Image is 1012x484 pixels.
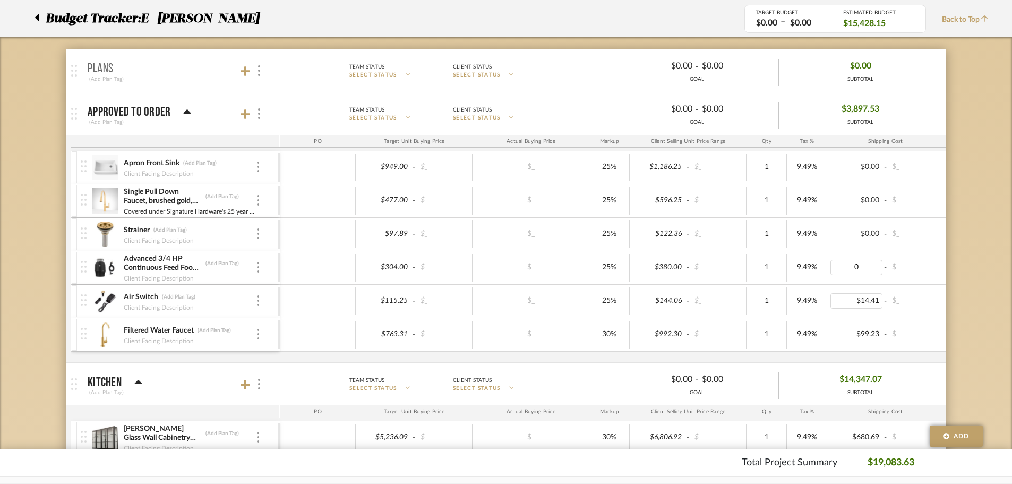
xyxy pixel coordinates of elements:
div: Client Facing Description [123,336,194,346]
div: Client Status [453,62,492,72]
div: Client Status [453,105,492,115]
img: 3dots-v.svg [257,195,259,206]
div: Tax % [787,135,827,148]
div: 9.49% [790,193,824,208]
span: - [882,262,889,273]
span: $14,347.07 [839,371,882,388]
p: E- [PERSON_NAME] [141,9,264,28]
img: vertical-grip.svg [81,194,87,206]
div: (Add Plan Tag) [88,74,125,84]
div: (Add Plan Tag) [88,388,125,397]
div: $0.00 [699,58,770,74]
div: Client Facing Description [123,273,194,284]
img: 3dots-v.svg [257,432,259,443]
img: 3dots-v.svg [258,65,260,76]
div: Apron Front Sink [123,158,180,168]
div: Team Status [349,376,384,385]
div: 1 [750,293,783,309]
div: (Add Plan Tag) [197,327,231,334]
div: Ship. Markup % [944,135,996,148]
div: 1 [750,260,783,275]
div: SUBTOTAL [839,389,882,397]
p: $19,083.63 [868,456,914,470]
div: 25% [593,193,626,208]
img: vertical-grip.svg [81,294,87,306]
div: $6,806.92 [633,430,685,445]
div: Covered under Signature Hardware's 25 year limited warranty Faucet body constructed of brass Sing... [123,206,255,217]
p: Kitchen [88,376,122,389]
div: (Add Plan Tag) [161,293,196,301]
div: 25% [593,260,626,275]
span: - [685,432,691,443]
div: $0.00 [699,371,770,388]
span: - [882,432,889,443]
div: $0.00 [624,58,696,74]
div: $_ [889,327,941,342]
div: $144.06 [633,293,685,309]
span: - [685,296,691,307]
span: - [411,229,417,240]
div: PO [280,405,356,418]
span: - [882,162,889,173]
img: vertical-grip.svg [81,328,87,339]
div: $_ [889,226,941,242]
p: Total Project Summary [742,456,837,470]
img: 3dots-v.svg [257,162,259,172]
img: grip.svg [71,65,77,77]
div: 9.49% [790,327,824,342]
span: - [411,329,417,340]
div: $14.41 [830,293,882,309]
span: $0.00 [850,58,871,74]
div: $0.00 [753,17,781,29]
div: $763.31 [359,327,411,342]
span: - [882,329,889,340]
span: - [411,262,417,273]
div: 1 [750,430,783,445]
span: SELECT STATUS [349,114,397,122]
div: 25% [593,159,626,175]
div: Team Status [349,62,384,72]
div: $304.00 [359,260,411,275]
div: Tax % [787,405,827,418]
img: grip.svg [71,378,77,390]
div: Actual Buying Price [473,135,589,148]
div: 25% [593,293,626,309]
span: SELECT STATUS [349,385,397,393]
div: PO [280,135,356,148]
div: Qty [747,135,787,148]
div: 9.49% [790,226,824,242]
span: SELECT STATUS [349,71,397,79]
div: $115.25 [359,293,411,309]
div: Single Pull Down Faucet, brushed gold, 1.8gpm [123,187,202,206]
div: 30% [593,327,626,342]
div: Client Selling Unit Price Range [630,135,747,148]
div: $680.69 [830,430,882,445]
img: 3dots-v.svg [258,108,260,119]
span: - [882,229,889,240]
div: Approved to Order(Add Plan Tag)Team StatusSELECT STATUSClient StatusSELECT STATUS$0.00-$0.00GOAL$... [71,135,946,362]
div: (Add Plan Tag) [153,226,187,234]
div: $477.00 [359,193,411,208]
div: $0.00 [624,371,696,388]
img: 3dots-v.svg [257,295,259,306]
div: Actual Buying Price [473,405,589,418]
div: [PERSON_NAME] Glass Wall Cabinetry Estimate [123,424,202,443]
span: Add [954,431,970,441]
span: $3,897.53 [842,101,879,117]
div: $_ [502,327,560,342]
div: $_ [691,430,743,445]
div: $_ [417,260,469,275]
span: - [685,162,691,173]
div: Client Facing Description [123,443,194,454]
p: Plans [88,63,114,75]
span: SELECT STATUS [453,114,501,122]
mat-expansion-panel-header: Approved to Order(Add Plan Tag)Team StatusSELECT STATUSClient StatusSELECT STATUS$0.00-$0.00GOAL$... [66,92,946,135]
div: $122.36 [633,226,685,242]
span: - [696,103,699,116]
div: Team Status [349,105,384,115]
div: $_ [417,226,469,242]
div: $_ [502,226,560,242]
div: (Add Plan Tag) [88,117,125,127]
div: $1,186.25 [633,159,685,175]
span: $15,428.15 [843,18,886,29]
